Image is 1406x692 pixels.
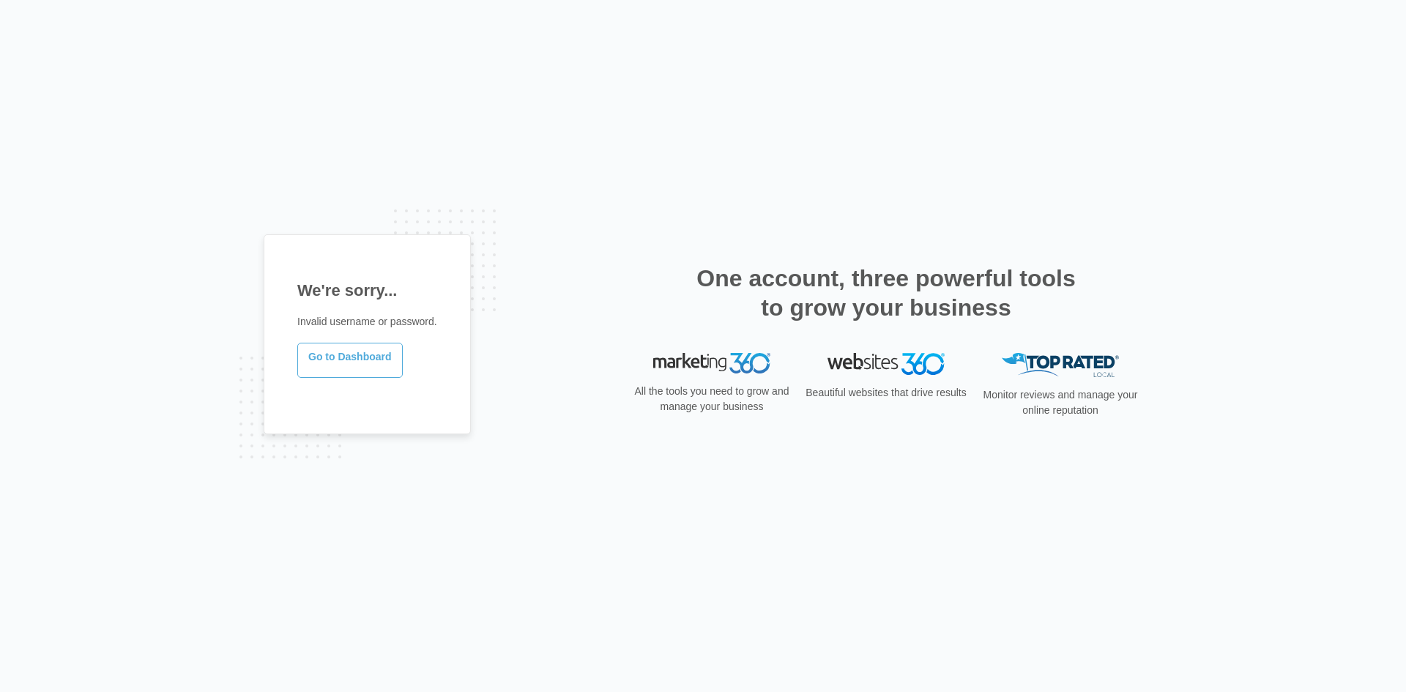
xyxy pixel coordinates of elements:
h2: One account, three powerful tools to grow your business [692,264,1080,322]
h1: We're sorry... [297,278,437,302]
img: Top Rated Local [1002,353,1119,377]
p: Invalid username or password. [297,314,437,330]
p: Beautiful websites that drive results [804,385,968,401]
img: Websites 360 [827,353,945,374]
a: Go to Dashboard [297,343,403,378]
img: Marketing 360 [653,353,770,373]
p: All the tools you need to grow and manage your business [630,384,794,414]
p: Monitor reviews and manage your online reputation [978,387,1142,418]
